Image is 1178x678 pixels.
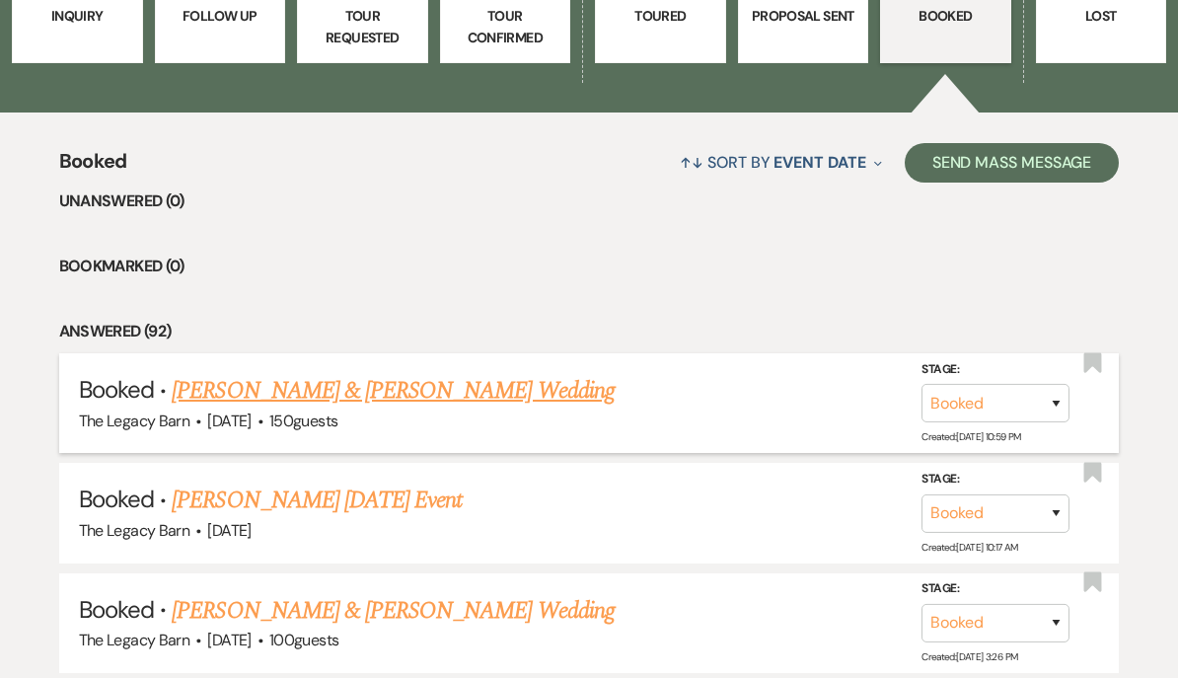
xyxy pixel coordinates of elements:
[773,152,865,173] span: Event Date
[59,146,127,188] span: Booked
[168,5,273,27] p: Follow Up
[172,483,462,518] a: [PERSON_NAME] [DATE] Event
[921,650,1017,663] span: Created: [DATE] 3:26 PM
[79,484,154,514] span: Booked
[79,411,189,431] span: The Legacy Barn
[751,5,856,27] p: Proposal Sent
[207,411,251,431] span: [DATE]
[269,630,338,650] span: 100 guests
[608,5,713,27] p: Toured
[79,594,154,625] span: Booked
[680,152,703,173] span: ↑↓
[453,5,558,49] p: Tour Confirmed
[79,630,189,650] span: The Legacy Barn
[893,5,998,27] p: Booked
[59,254,1120,279] li: Bookmarked (0)
[172,373,614,409] a: [PERSON_NAME] & [PERSON_NAME] Wedding
[269,411,337,431] span: 150 guests
[25,5,130,27] p: Inquiry
[59,188,1120,214] li: Unanswered (0)
[310,5,415,49] p: Tour Requested
[79,520,189,541] span: The Legacy Barn
[905,143,1120,183] button: Send Mass Message
[207,630,251,650] span: [DATE]
[79,374,154,405] span: Booked
[59,319,1120,344] li: Answered (92)
[921,469,1069,490] label: Stage:
[921,540,1017,553] span: Created: [DATE] 10:17 AM
[172,593,614,629] a: [PERSON_NAME] & [PERSON_NAME] Wedding
[1049,5,1154,27] p: Lost
[921,578,1069,600] label: Stage:
[672,136,889,188] button: Sort By Event Date
[921,359,1069,381] label: Stage:
[207,520,251,541] span: [DATE]
[921,430,1020,443] span: Created: [DATE] 10:59 PM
